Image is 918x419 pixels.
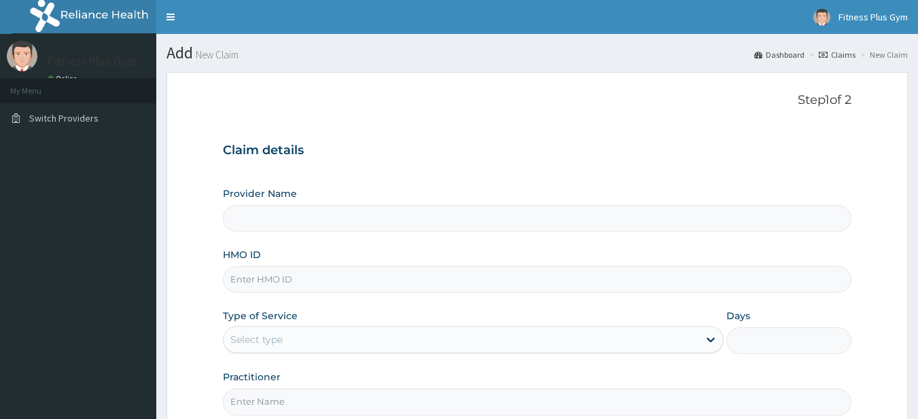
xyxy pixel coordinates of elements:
[223,370,281,384] label: Practitioner
[813,9,830,26] img: User Image
[857,49,908,60] li: New Claim
[838,11,908,23] span: Fitness Plus Gym
[223,187,297,200] label: Provider Name
[754,49,805,60] a: Dashboard
[193,50,239,60] small: New Claim
[223,388,852,415] input: Enter Name
[29,112,99,124] span: Switch Providers
[48,74,80,84] a: Online
[166,44,908,62] h1: Add
[230,333,283,346] div: Select type
[819,49,855,60] a: Claims
[223,309,298,323] label: Type of Service
[223,266,852,293] input: Enter HMO ID
[223,143,852,158] h3: Claim details
[7,41,37,71] img: User Image
[48,55,137,67] p: Fitness Plus Gym
[726,309,750,323] label: Days
[223,248,261,261] label: HMO ID
[223,93,852,108] p: Step 1 of 2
